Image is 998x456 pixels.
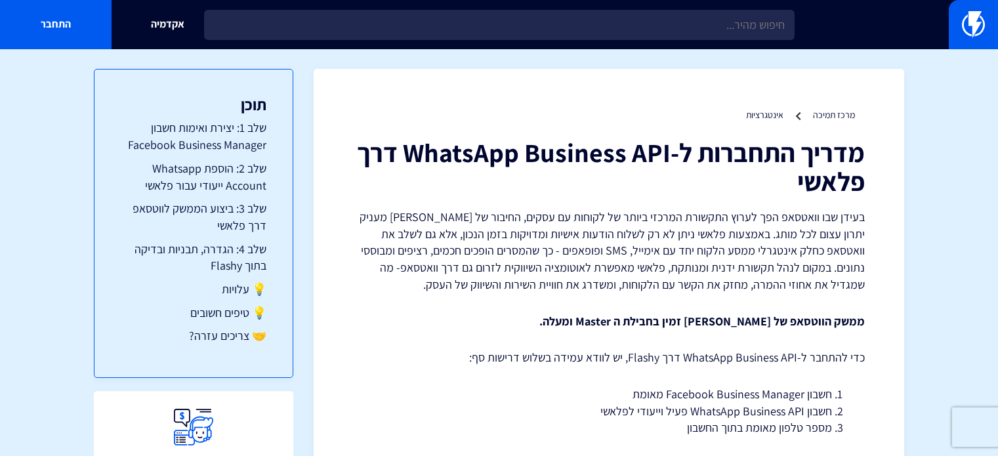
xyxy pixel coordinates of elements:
a: מרכז תמיכה [813,109,855,121]
p: בעידן שבו וואטסאפ הפך לערוץ התקשורת המרכזי ביותר של לקוחות עם עסקים, החיבור של [PERSON_NAME] מעני... [353,209,865,293]
p: כדי להתחבר ל-WhatsApp Business API דרך Flashy, יש לוודא עמידה בשלוש דרישות סף: [353,349,865,366]
a: שלב 4: הגדרה, תבניות ובדיקה בתוך Flashy [121,241,266,274]
li: מספר טלפון מאומת בתוך החשבון [386,419,832,436]
a: שלב 2: הוספת Whatsapp Account ייעודי עבור פלאשי [121,160,266,194]
h1: מדריך התחברות ל-WhatsApp Business API דרך פלאשי [353,138,865,196]
strong: ממשק הווטסאפ של [PERSON_NAME] זמין בחבילת ה Master ומעלה. [539,314,865,329]
a: 🤝 צריכים עזרה? [121,327,266,344]
a: שלב 3: ביצוע הממשק לווטסאפ דרך פלאשי [121,200,266,234]
a: 💡 טיפים חשובים [121,304,266,321]
li: חשבון WhatsApp Business API פעיל וייעודי לפלאשי [386,403,832,420]
a: 💡 עלויות [121,281,266,298]
input: חיפוש מהיר... [204,10,795,40]
a: אינטגרציות [746,109,783,121]
h3: תוכן [121,96,266,113]
a: שלב 1: יצירת ואימות חשבון Facebook Business Manager [121,119,266,153]
li: חשבון Facebook Business Manager מאומת [386,386,832,403]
